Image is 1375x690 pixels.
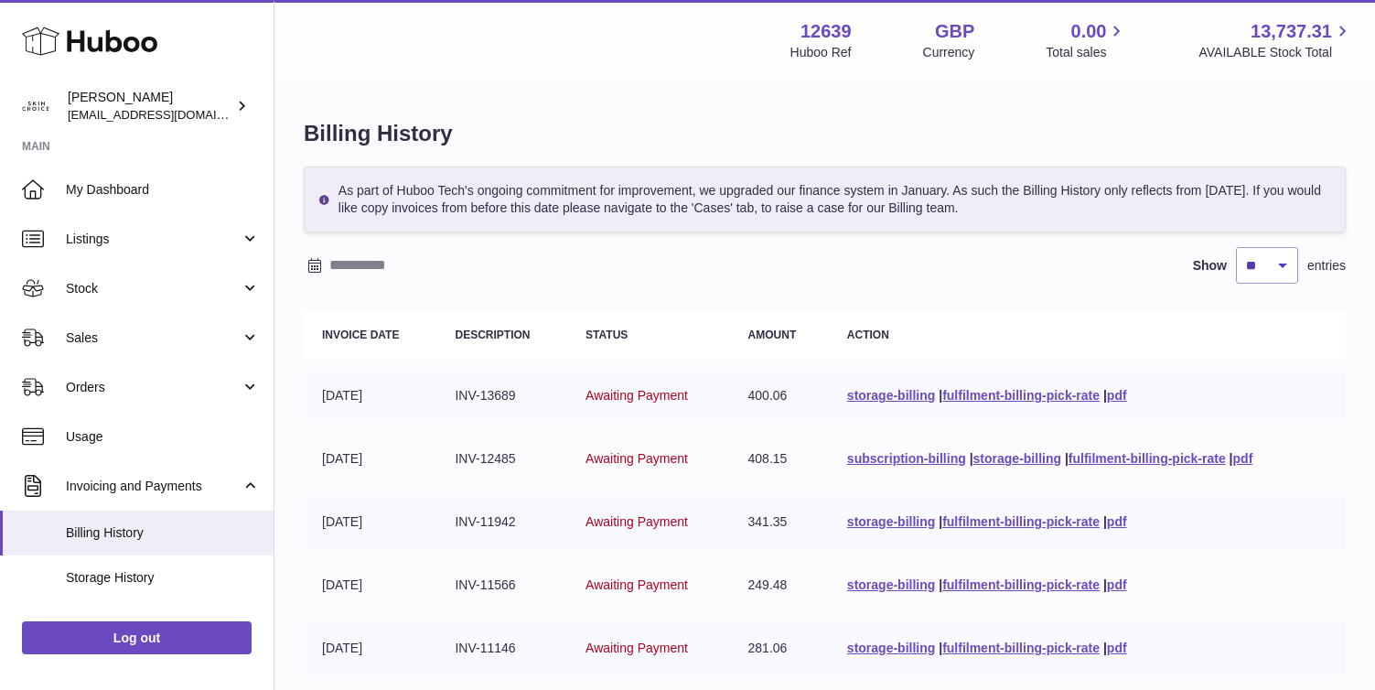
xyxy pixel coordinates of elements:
[585,641,688,655] span: Awaiting Payment
[66,524,260,542] span: Billing History
[304,119,1346,148] h1: Billing History
[1107,514,1127,529] a: pdf
[939,577,942,592] span: |
[66,478,241,495] span: Invoicing and Payments
[585,388,688,403] span: Awaiting Payment
[66,569,260,587] span: Storage History
[1193,257,1227,275] label: Show
[1046,44,1127,61] span: Total sales
[942,641,1100,655] a: fulfilment-billing-pick-rate
[304,558,436,612] td: [DATE]
[436,495,567,549] td: INV-11942
[970,451,973,466] span: |
[730,495,829,549] td: 341.35
[1065,451,1069,466] span: |
[304,369,436,423] td: [DATE]
[304,621,436,675] td: [DATE]
[847,514,935,529] a: storage-billing
[22,92,49,120] img: admin@skinchoice.com
[942,388,1100,403] a: fulfilment-billing-pick-rate
[68,89,232,124] div: [PERSON_NAME]
[1046,19,1127,61] a: 0.00 Total sales
[847,451,966,466] a: subscription-billing
[66,280,241,297] span: Stock
[1198,44,1353,61] span: AVAILABLE Stock Total
[1307,257,1346,275] span: entries
[748,329,797,341] strong: Amount
[1103,514,1107,529] span: |
[1107,641,1127,655] a: pdf
[942,577,1100,592] a: fulfilment-billing-pick-rate
[1103,577,1107,592] span: |
[436,558,567,612] td: INV-11566
[847,577,935,592] a: storage-billing
[847,641,935,655] a: storage-billing
[66,329,241,347] span: Sales
[939,514,942,529] span: |
[1103,388,1107,403] span: |
[322,329,399,341] strong: Invoice Date
[935,19,974,44] strong: GBP
[730,621,829,675] td: 281.06
[1103,641,1107,655] span: |
[585,329,628,341] strong: Status
[730,369,829,423] td: 400.06
[939,641,942,655] span: |
[1230,451,1233,466] span: |
[1107,388,1127,403] a: pdf
[585,577,688,592] span: Awaiting Payment
[66,428,260,446] span: Usage
[1233,451,1253,466] a: pdf
[800,19,852,44] strong: 12639
[68,107,269,122] span: [EMAIL_ADDRESS][DOMAIN_NAME]
[730,432,829,486] td: 408.15
[436,432,567,486] td: INV-12485
[304,495,436,549] td: [DATE]
[22,621,252,654] a: Log out
[304,432,436,486] td: [DATE]
[973,451,1061,466] a: storage-billing
[66,379,241,396] span: Orders
[790,44,852,61] div: Huboo Ref
[66,231,241,248] span: Listings
[304,167,1346,232] div: As part of Huboo Tech's ongoing commitment for improvement, we upgraded our finance system in Jan...
[847,329,889,341] strong: Action
[585,514,688,529] span: Awaiting Payment
[1198,19,1353,61] a: 13,737.31 AVAILABLE Stock Total
[1071,19,1107,44] span: 0.00
[942,514,1100,529] a: fulfilment-billing-pick-rate
[585,451,688,466] span: Awaiting Payment
[939,388,942,403] span: |
[455,329,530,341] strong: Description
[923,44,975,61] div: Currency
[847,388,935,403] a: storage-billing
[730,558,829,612] td: 249.48
[1107,577,1127,592] a: pdf
[436,369,567,423] td: INV-13689
[66,181,260,199] span: My Dashboard
[66,614,260,631] span: Direct Debits
[436,621,567,675] td: INV-11146
[1069,451,1226,466] a: fulfilment-billing-pick-rate
[1251,19,1332,44] span: 13,737.31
